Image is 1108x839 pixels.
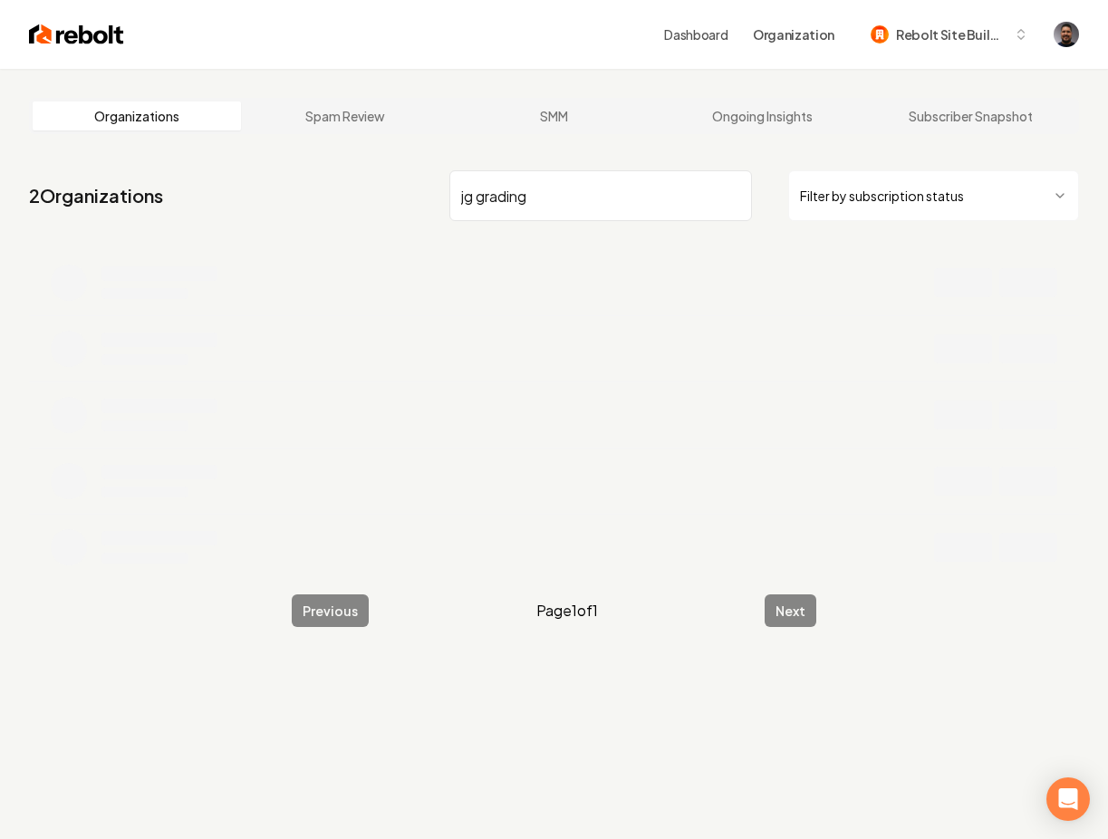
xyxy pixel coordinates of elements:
[241,101,449,130] a: Spam Review
[867,101,1075,130] a: Subscriber Snapshot
[1054,22,1079,47] img: Daniel Humberto Ortega Celis
[664,25,727,43] a: Dashboard
[29,183,163,208] a: 2Organizations
[742,18,845,51] button: Organization
[449,170,753,221] input: Search by name or ID
[1046,777,1090,821] div: Open Intercom Messenger
[896,25,1007,44] span: Rebolt Site Builder
[659,101,867,130] a: Ongoing Insights
[871,25,889,43] img: Rebolt Site Builder
[536,600,598,622] span: Page 1 of 1
[1054,22,1079,47] button: Open user button
[29,22,124,47] img: Rebolt Logo
[449,101,658,130] a: SMM
[33,101,241,130] a: Organizations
